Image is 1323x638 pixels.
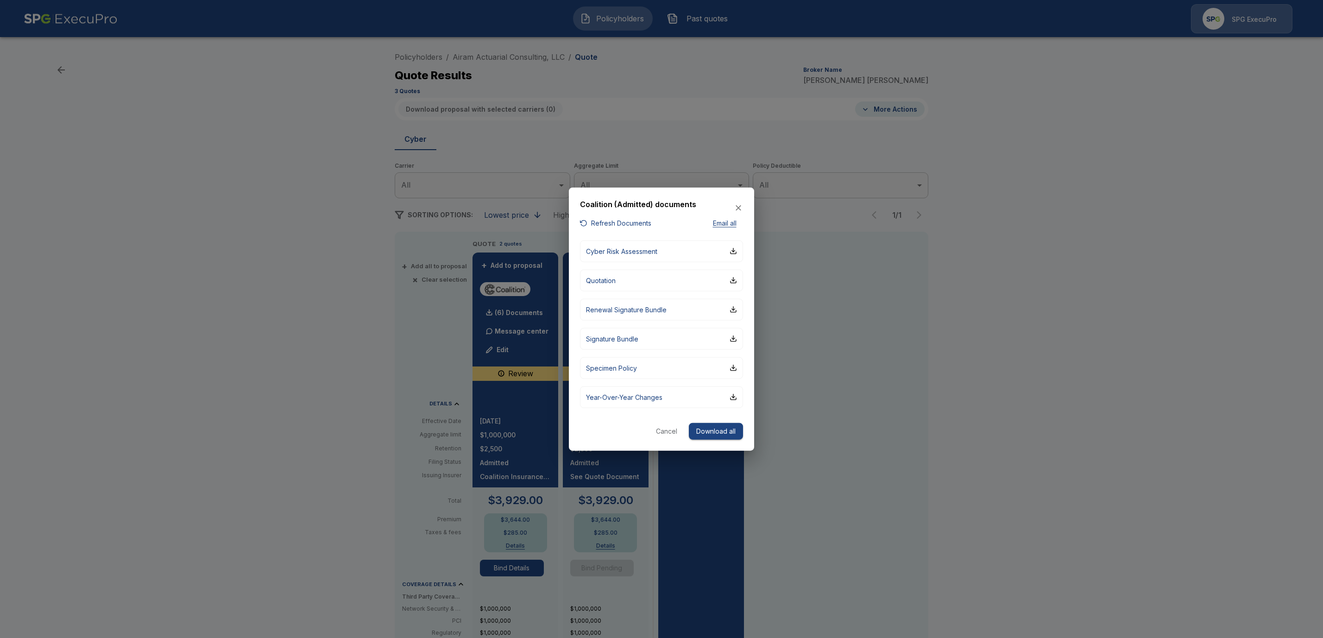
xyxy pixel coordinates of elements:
[586,275,616,285] p: Quotation
[580,298,743,320] button: Renewal Signature Bundle
[580,240,743,262] button: Cyber Risk Assessment
[586,363,637,373] p: Specimen Policy
[580,386,743,408] button: Year-Over-Year Changes
[689,423,743,440] button: Download all
[580,357,743,379] button: Specimen Policy
[586,334,638,343] p: Signature Bundle
[652,423,681,440] button: Cancel
[580,218,651,229] button: Refresh Documents
[580,198,696,210] h6: Coalition (Admitted) documents
[586,304,667,314] p: Renewal Signature Bundle
[580,269,743,291] button: Quotation
[586,246,657,256] p: Cyber Risk Assessment
[586,392,662,402] p: Year-Over-Year Changes
[580,328,743,349] button: Signature Bundle
[706,218,743,229] button: Email all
